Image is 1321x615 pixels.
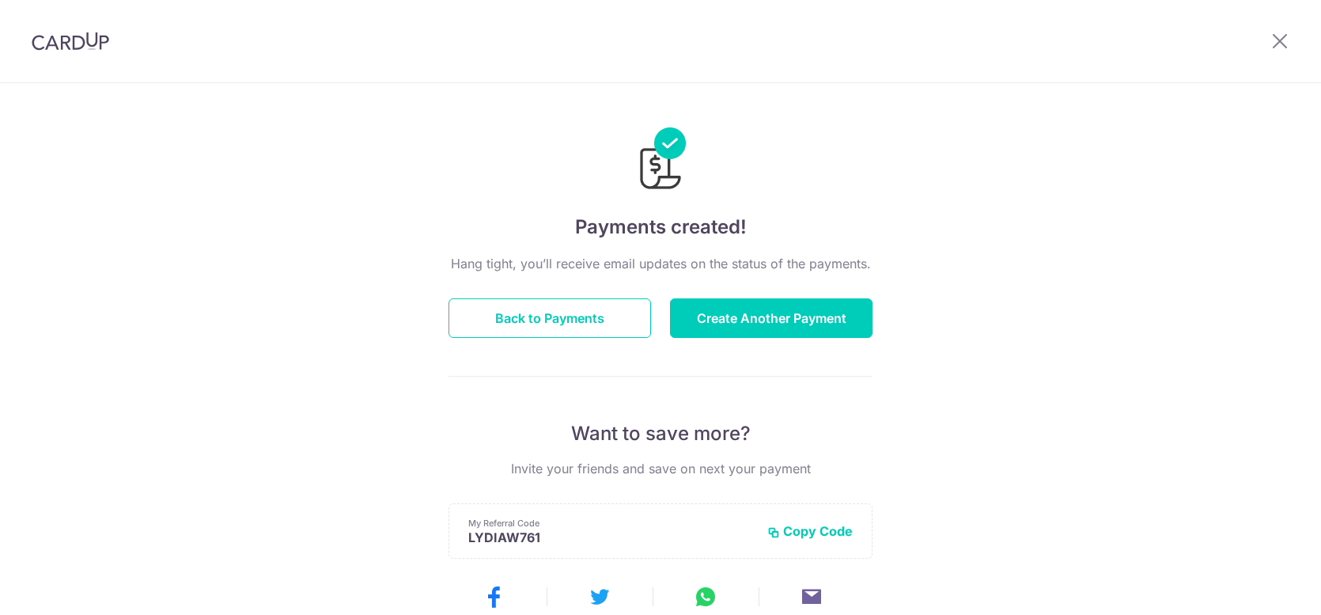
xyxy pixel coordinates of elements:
[468,517,755,530] p: My Referral Code
[449,459,872,478] p: Invite your friends and save on next your payment
[468,530,755,545] p: LYDIAW761
[767,523,853,539] button: Copy Code
[449,254,872,273] p: Hang tight, you’ll receive email updates on the status of the payments.
[635,127,686,194] img: Payments
[670,298,872,338] button: Create Another Payment
[32,32,109,51] img: CardUp
[449,298,651,338] button: Back to Payments
[449,213,872,241] h4: Payments created!
[449,421,872,446] p: Want to save more?
[1220,568,1305,607] iframe: Opens a widget where you can find more information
